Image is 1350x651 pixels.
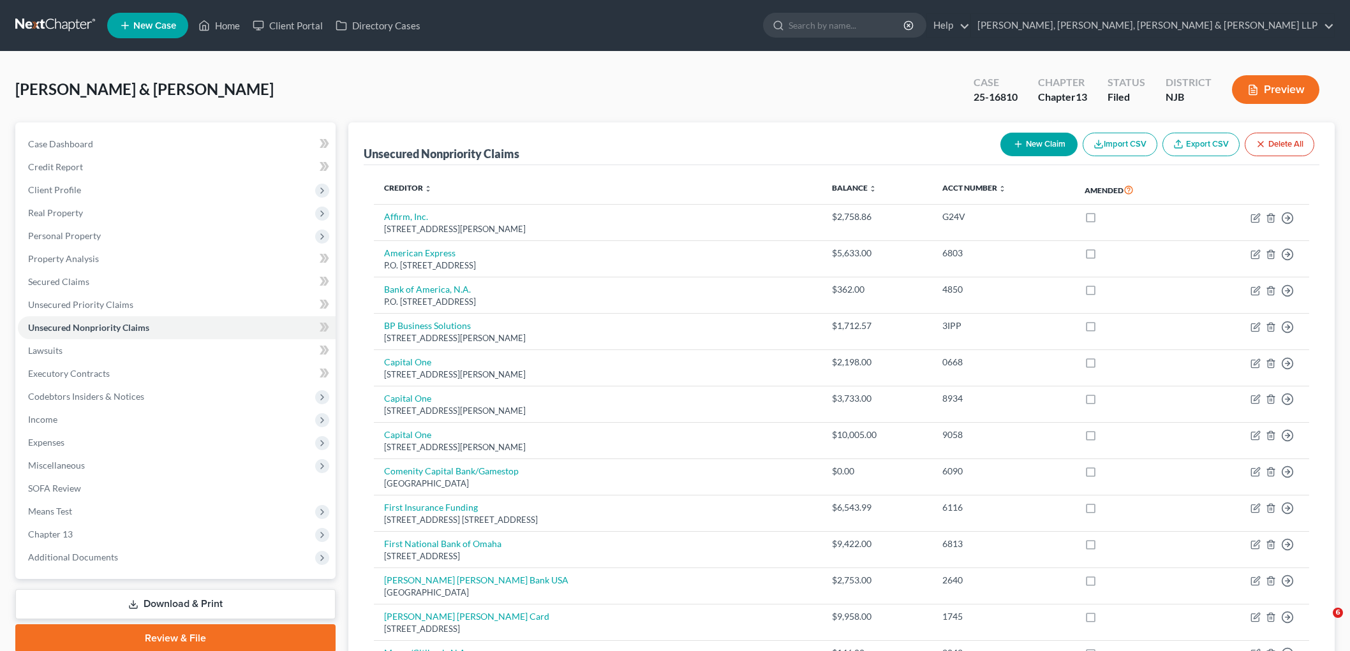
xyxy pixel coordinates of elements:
a: Capital One [384,429,431,440]
a: Balance unfold_more [832,183,877,193]
a: Directory Cases [329,14,427,37]
div: [STREET_ADDRESS][PERSON_NAME] [384,441,812,453]
div: 1745 [942,610,1065,623]
button: Import CSV [1083,133,1157,156]
span: SOFA Review [28,483,81,494]
div: $1,712.57 [832,319,922,332]
a: Help [927,14,970,37]
div: $9,422.00 [832,538,922,550]
div: 25-16810 [974,90,1018,105]
span: New Case [133,21,176,31]
div: $10,005.00 [832,428,922,441]
div: $3,733.00 [832,392,922,405]
div: 2640 [942,574,1065,587]
span: Chapter 13 [28,529,73,539]
span: Executory Contracts [28,368,110,379]
div: Status [1108,75,1145,90]
a: Unsecured Nonpriority Claims [18,316,336,339]
a: Secured Claims [18,270,336,293]
span: Unsecured Priority Claims [28,299,133,310]
a: Client Portal [246,14,329,37]
button: Delete All [1245,133,1314,156]
a: Comenity Capital Bank/Gamestop [384,465,519,476]
iframe: Intercom live chat [1307,608,1337,638]
a: First National Bank of Omaha [384,538,501,549]
a: Bank of America, N.A. [384,284,471,295]
th: Amended [1074,175,1192,205]
div: $2,758.86 [832,210,922,223]
div: G24V [942,210,1065,223]
a: [PERSON_NAME] [PERSON_NAME] Card [384,611,549,622]
span: Unsecured Nonpriority Claims [28,322,149,333]
span: Miscellaneous [28,460,85,471]
span: Means Test [28,506,72,516]
div: 0668 [942,356,1065,369]
a: [PERSON_NAME], [PERSON_NAME], [PERSON_NAME] & [PERSON_NAME] LLP [971,14,1334,37]
div: $362.00 [832,283,922,296]
span: 13 [1076,91,1087,103]
a: Unsecured Priority Claims [18,293,336,316]
span: Client Profile [28,184,81,195]
input: Search by name... [789,13,905,37]
div: [STREET_ADDRESS] [STREET_ADDRESS] [384,514,812,526]
a: Affirm, Inc. [384,211,428,222]
span: Secured Claims [28,276,89,287]
div: $9,958.00 [832,610,922,623]
div: $2,753.00 [832,574,922,587]
div: [STREET_ADDRESS] [384,550,812,562]
div: P.O. [STREET_ADDRESS] [384,296,812,308]
i: unfold_more [424,185,432,193]
div: Chapter [1038,75,1087,90]
div: District [1166,75,1212,90]
a: American Express [384,247,456,258]
a: Property Analysis [18,247,336,270]
i: unfold_more [869,185,877,193]
div: Unsecured Nonpriority Claims [364,146,519,161]
div: 6090 [942,465,1065,478]
a: First Insurance Funding [384,502,478,513]
a: Home [192,14,246,37]
div: $2,198.00 [832,356,922,369]
div: [STREET_ADDRESS][PERSON_NAME] [384,369,812,381]
div: 6803 [942,247,1065,260]
div: 4850 [942,283,1065,296]
div: [STREET_ADDRESS][PERSON_NAME] [384,223,812,235]
button: Preview [1232,75,1319,104]
a: Download & Print [15,589,336,619]
button: New Claim [1000,133,1078,156]
div: [GEOGRAPHIC_DATA] [384,587,812,599]
div: 3IPP [942,319,1065,332]
div: [STREET_ADDRESS][PERSON_NAME] [384,405,812,417]
a: Creditor unfold_more [384,183,432,193]
span: Real Property [28,207,83,218]
a: Lawsuits [18,339,336,362]
span: Property Analysis [28,253,99,264]
div: [STREET_ADDRESS][PERSON_NAME] [384,332,812,344]
span: Personal Property [28,230,101,241]
div: NJB [1166,90,1212,105]
span: Additional Documents [28,552,118,562]
a: SOFA Review [18,477,336,500]
div: P.O. [STREET_ADDRESS] [384,260,812,272]
span: Lawsuits [28,345,63,356]
div: 9058 [942,428,1065,441]
div: [GEOGRAPHIC_DATA] [384,478,812,490]
span: Codebtors Insiders & Notices [28,391,144,402]
span: Case Dashboard [28,138,93,149]
a: Acct Number unfold_more [942,183,1006,193]
span: Income [28,414,57,425]
a: Executory Contracts [18,362,336,385]
span: Expenses [28,437,64,448]
span: [PERSON_NAME] & [PERSON_NAME] [15,80,274,98]
a: Export CSV [1162,133,1240,156]
a: Case Dashboard [18,133,336,156]
div: 6813 [942,538,1065,550]
a: [PERSON_NAME] [PERSON_NAME] Bank USA [384,574,568,585]
div: [STREET_ADDRESS] [384,623,812,635]
div: 8934 [942,392,1065,405]
a: Credit Report [18,156,336,179]
div: $6,543.99 [832,501,922,514]
div: $0.00 [832,465,922,478]
span: Credit Report [28,161,83,172]
i: unfold_more [998,185,1006,193]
